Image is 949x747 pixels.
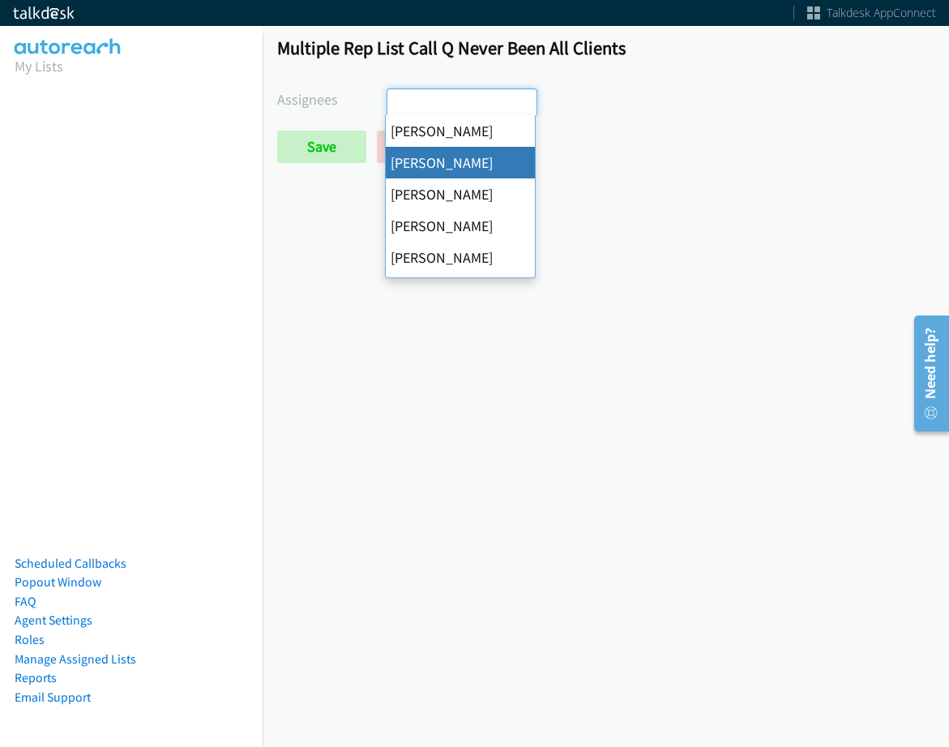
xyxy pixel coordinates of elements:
[277,131,366,163] input: Save
[15,612,92,628] a: Agent Settings
[15,651,136,667] a: Manage Assigned Lists
[15,689,91,705] a: Email Support
[15,670,57,685] a: Reports
[386,242,535,273] li: [PERSON_NAME]
[386,273,535,305] li: [PERSON_NAME]
[386,210,535,242] li: [PERSON_NAME]
[902,309,949,438] iframe: Resource Center
[15,632,45,647] a: Roles
[807,5,936,21] a: Talkdesk AppConnect
[377,131,467,163] a: Back
[386,115,535,147] li: [PERSON_NAME]
[277,88,387,110] label: Assignees
[15,594,36,609] a: FAQ
[15,574,101,590] a: Popout Window
[277,36,934,59] h1: Multiple Rep List Call Q Never Been All Clients
[15,57,63,75] a: My Lists
[386,178,535,210] li: [PERSON_NAME]
[15,556,126,571] a: Scheduled Callbacks
[386,147,535,178] li: [PERSON_NAME]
